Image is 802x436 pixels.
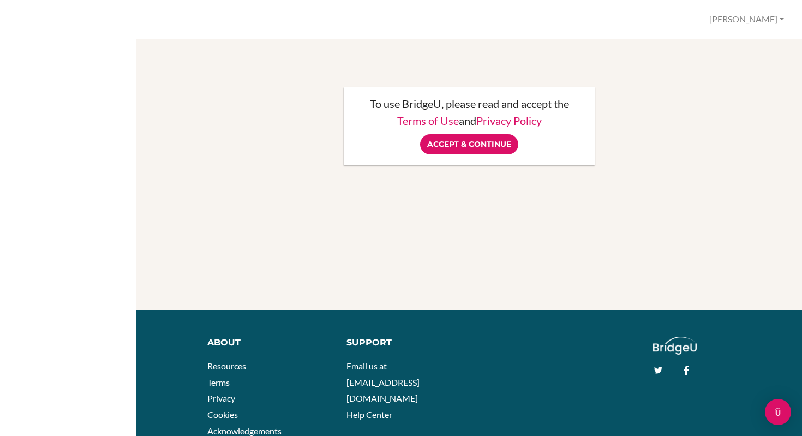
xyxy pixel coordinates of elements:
div: Open Intercom Messenger [765,399,791,425]
a: Cookies [207,409,238,420]
a: Resources [207,361,246,371]
a: Privacy Policy [476,114,542,127]
button: [PERSON_NAME] [704,9,789,29]
p: and [355,115,584,126]
a: Acknowledgements [207,426,282,436]
a: Terms [207,377,230,387]
img: logo_white@2x-f4f0deed5e89b7ecb1c2cc34c3e3d731f90f0f143d5ea2071677605dd97b5244.png [653,337,697,355]
div: Support [346,337,461,349]
a: Email us at [EMAIL_ADDRESS][DOMAIN_NAME] [346,361,420,403]
p: To use BridgeU, please read and accept the [355,98,584,109]
div: About [207,337,330,349]
a: Privacy [207,393,235,403]
a: Terms of Use [397,114,459,127]
a: Help Center [346,409,392,420]
input: Accept & Continue [420,134,518,154]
